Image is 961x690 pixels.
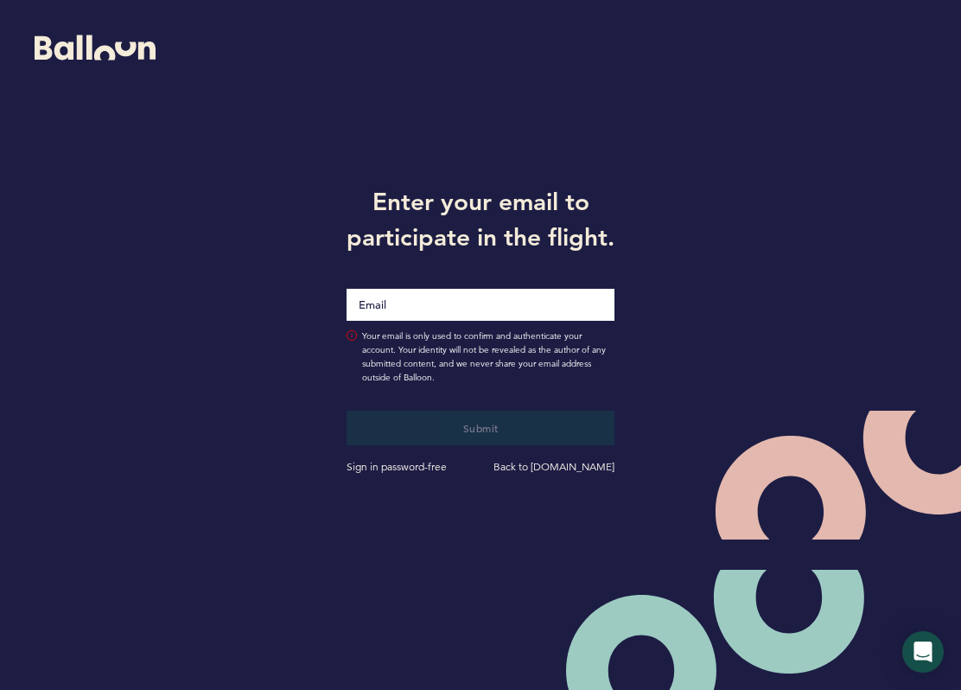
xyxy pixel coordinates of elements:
[902,631,944,673] div: Open Intercom Messenger
[493,460,614,473] a: Back to [DOMAIN_NAME]
[347,289,615,321] input: Email
[362,329,615,385] span: Your email is only used to confirm and authenticate your account. Your identity will not be revea...
[347,411,615,445] button: Submit
[463,421,499,435] span: Submit
[334,184,628,253] h1: Enter your email to participate in the flight.
[347,460,447,473] a: Sign in password-free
